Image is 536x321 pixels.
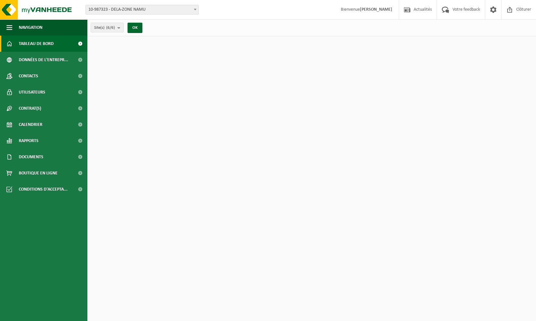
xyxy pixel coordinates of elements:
count: (6/6) [106,26,115,30]
span: Documents [19,149,43,165]
button: OK [128,23,142,33]
strong: [PERSON_NAME] [360,7,392,12]
span: 10-987323 - DELA-ZONE NAMU [86,5,198,14]
span: Conditions d'accepta... [19,181,68,197]
span: Calendrier [19,116,42,133]
span: Utilisateurs [19,84,45,100]
span: Navigation [19,19,42,36]
span: Données de l'entrepr... [19,52,68,68]
span: Site(s) [94,23,115,33]
button: Site(s)(6/6) [91,23,124,32]
span: Rapports [19,133,39,149]
span: Contrat(s) [19,100,41,116]
span: 10-987323 - DELA-ZONE NAMU [85,5,199,15]
span: Contacts [19,68,38,84]
span: Boutique en ligne [19,165,58,181]
span: Tableau de bord [19,36,54,52]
